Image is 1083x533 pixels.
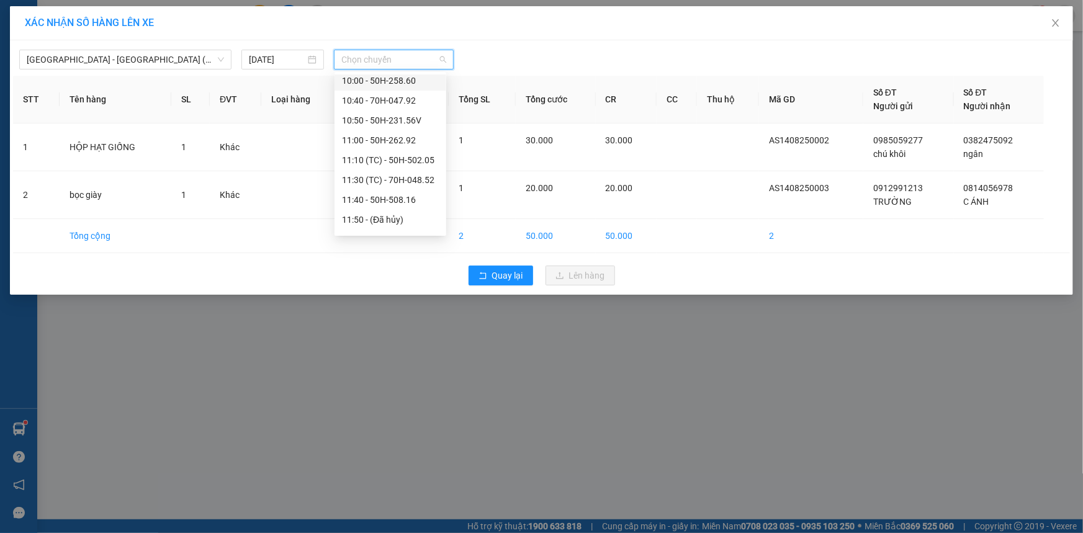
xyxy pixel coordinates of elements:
span: AS1408250002 [769,135,829,145]
span: Người nhận [964,101,1011,111]
td: Tổng cộng [60,219,171,253]
td: 50.000 [516,219,596,253]
span: 30.000 [606,135,633,145]
span: 1 [181,142,186,152]
td: 1 [13,123,60,171]
span: 1 [459,183,464,193]
td: 2 [449,219,516,253]
span: Quay lại [492,269,523,282]
span: close [1051,18,1061,28]
span: Số ĐT [873,87,897,97]
div: 12:00 - 50E-074.11 [342,233,439,246]
li: [STREET_ADDRESS][PERSON_NAME]. [GEOGRAPHIC_DATA], Tỉnh [GEOGRAPHIC_DATA] [116,30,519,46]
div: 11:00 - 50H-262.92 [342,133,439,147]
span: 1 [459,135,464,145]
th: CC [657,76,697,123]
span: 0985059277 [873,135,923,145]
button: uploadLên hàng [546,266,615,285]
input: 14/08/2025 [249,53,305,66]
span: 1 [181,190,186,200]
span: rollback [479,271,487,281]
img: logo.jpg [16,16,78,78]
th: Mã GD [759,76,863,123]
td: 50.000 [596,219,657,253]
td: HỘP HẠT GIỐNG [60,123,171,171]
th: Tên hàng [60,76,171,123]
span: TRƯỜNG [873,197,912,207]
div: 10:00 - 50H-258.60 [342,74,439,87]
th: ĐVT [210,76,261,123]
span: 0814056978 [964,183,1013,193]
th: Tổng cước [516,76,596,123]
span: Người gửi [873,101,913,111]
th: CR [596,76,657,123]
th: Thu hộ [697,76,759,123]
span: chú khôi [873,149,905,159]
div: 10:40 - 70H-047.92 [342,94,439,107]
th: SL [171,76,210,123]
span: ngân [964,149,984,159]
td: Khác [210,123,261,171]
button: rollbackQuay lại [469,266,533,285]
th: STT [13,76,60,123]
span: 0382475092 [964,135,1013,145]
span: 0912991213 [873,183,923,193]
button: Close [1038,6,1073,41]
th: Loại hàng [261,76,338,123]
div: 11:30 (TC) - 70H-048.52 [342,173,439,187]
td: 2 [13,171,60,219]
b: GỬI : PV An Sương ([GEOGRAPHIC_DATA]) [16,90,197,132]
span: AS1408250003 [769,183,829,193]
span: XÁC NHẬN SỐ HÀNG LÊN XE [25,17,154,29]
li: Hotline: 1900 8153 [116,46,519,61]
td: 2 [759,219,863,253]
span: C ÁNH [964,197,989,207]
span: 20.000 [606,183,633,193]
th: Tổng SL [449,76,516,123]
div: 11:10 (TC) - 50H-502.05 [342,153,439,167]
span: Số ĐT [964,87,987,97]
td: Khác [210,171,261,219]
div: 11:50 - (Đã hủy) [342,213,439,226]
span: 20.000 [526,183,553,193]
td: bọc giày [60,171,171,219]
div: 11:40 - 50H-508.16 [342,193,439,207]
span: Sài Gòn - Tây Ninh (VIP) [27,50,224,69]
span: 30.000 [526,135,553,145]
span: Chọn chuyến [341,50,446,69]
div: 10:50 - 50H-231.56V [342,114,439,127]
